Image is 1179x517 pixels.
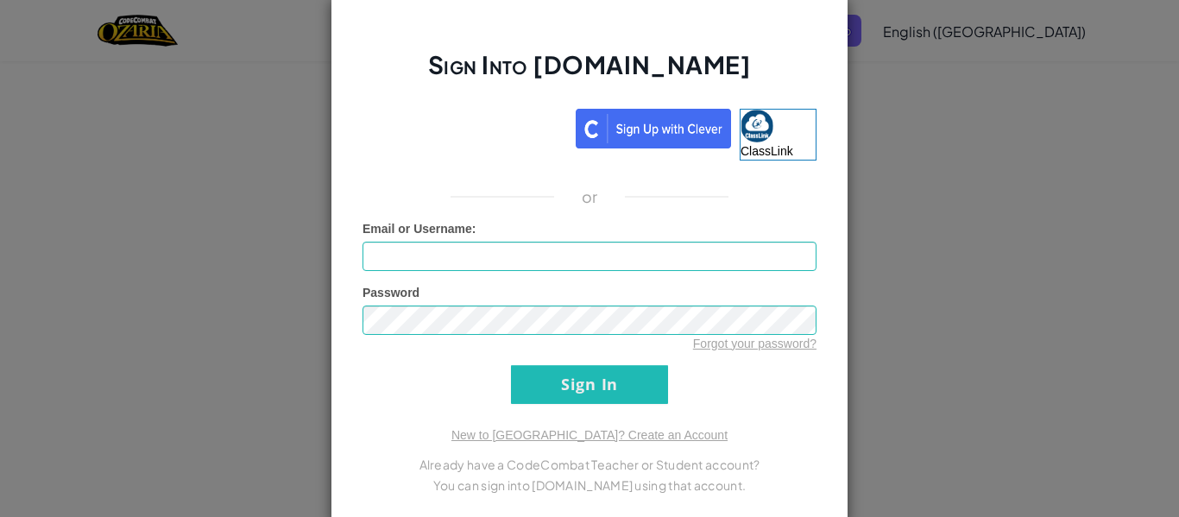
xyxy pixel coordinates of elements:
p: Already have a CodeCombat Teacher or Student account? [363,454,816,475]
label: : [363,220,476,237]
span: ClassLink [741,144,793,158]
a: Forgot your password? [693,337,816,350]
p: You can sign into [DOMAIN_NAME] using that account. [363,475,816,495]
span: Email or Username [363,222,472,236]
span: Password [363,286,419,299]
input: Sign In [511,365,668,404]
img: clever_sso_button@2x.png [576,109,731,148]
img: classlink-logo-small.png [741,110,773,142]
h2: Sign Into [DOMAIN_NAME] [363,48,816,98]
p: or [582,186,598,207]
a: New to [GEOGRAPHIC_DATA]? Create an Account [451,428,728,442]
iframe: Sign in with Google Button [354,107,576,145]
